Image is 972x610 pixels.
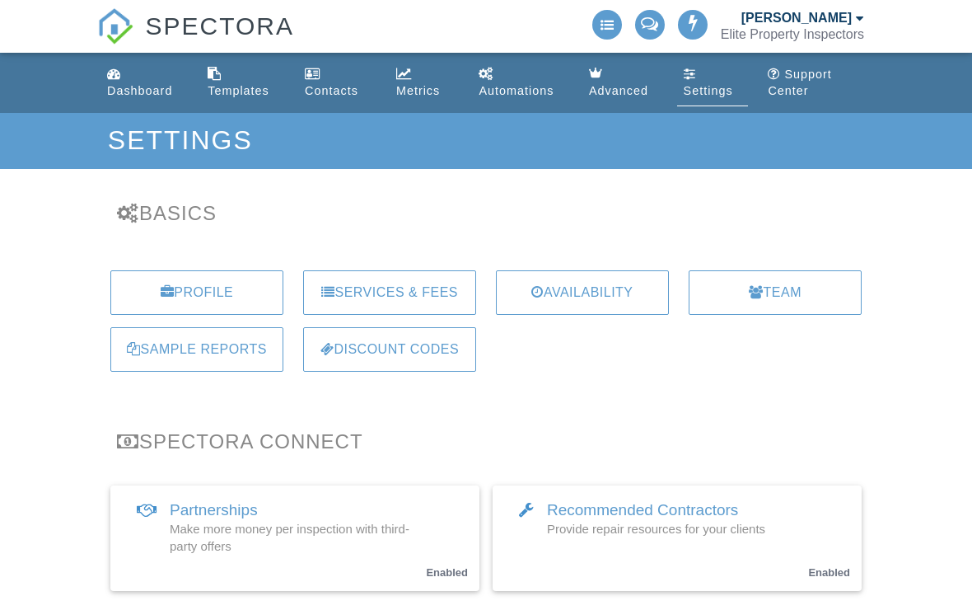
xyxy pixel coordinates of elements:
div: Settings [684,84,733,97]
a: Support Center [761,59,872,106]
a: Templates [201,59,285,106]
a: Availability [496,270,669,315]
small: Enabled [426,566,468,579]
a: Services & Fees [303,270,476,315]
a: Partnerships Make more money per inspection with third-party offers Enabled [110,486,479,591]
span: Provide repair resources for your clients [547,522,765,536]
a: Dashboard [100,59,188,106]
div: Advanced [589,84,648,97]
a: Profile [110,270,283,315]
div: [PERSON_NAME] [741,10,852,26]
a: Discount Codes [303,327,476,372]
span: Make more money per inspection with third-party offers [170,522,409,553]
a: Recommended Contractors Provide repair resources for your clients Enabled [493,486,862,591]
div: Metrics [396,84,440,97]
a: Advanced [582,59,664,106]
a: Contacts [298,59,376,106]
small: Enabled [808,566,850,579]
span: SPECTORA [145,8,294,43]
div: Dashboard [107,84,172,97]
div: Support Center [768,68,831,97]
div: Automations [479,84,554,97]
a: Metrics [390,59,459,106]
a: SPECTORA [97,25,294,55]
h3: Basics [117,202,855,224]
div: Templates [208,84,269,97]
span: Partnerships [170,501,258,518]
span: Recommended Contractors [547,501,738,518]
div: Elite Property Inspectors [721,26,864,43]
div: Contacts [305,84,358,97]
h3: Spectora Connect [117,430,855,453]
a: Sample Reports [110,327,283,372]
a: Team [689,270,862,315]
a: Automations (Advanced) [472,59,569,106]
a: Settings [677,59,749,106]
img: The Best Home Inspection Software - Spectora [97,8,133,45]
h1: Settings [108,126,864,155]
